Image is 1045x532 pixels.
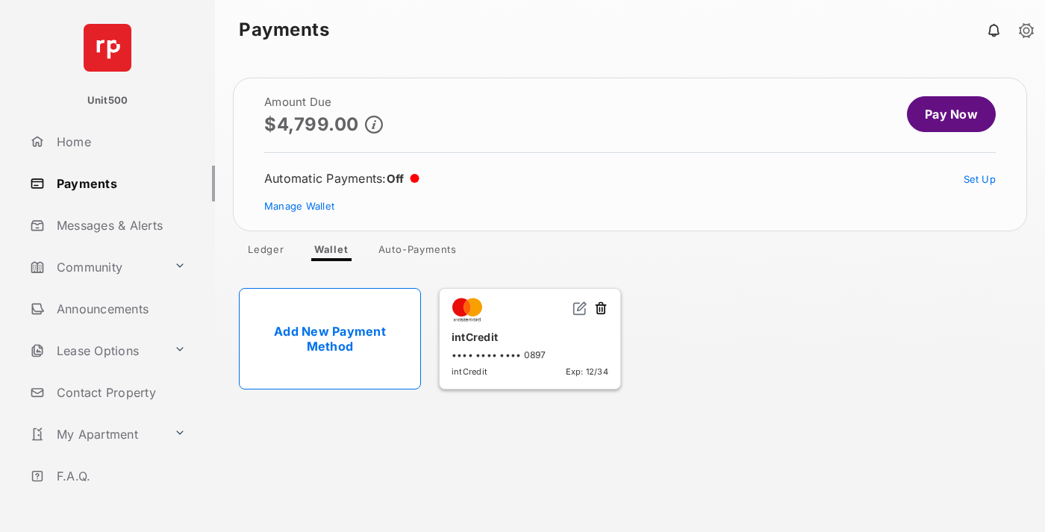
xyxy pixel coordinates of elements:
div: Automatic Payments : [264,171,419,186]
img: svg+xml;base64,PHN2ZyB2aWV3Qm94PSIwIDAgMjQgMjQiIHdpZHRoPSIxNiIgaGVpZ2h0PSIxNiIgZmlsbD0ibm9uZSIgeG... [573,301,587,316]
a: Add New Payment Method [239,288,421,389]
div: intCredit [452,325,608,349]
a: F.A.Q. [24,458,215,494]
a: Home [24,124,215,160]
span: Off [387,172,405,186]
p: Unit500 [87,93,128,108]
span: Exp: 12/34 [566,366,608,377]
a: Payments [24,166,215,201]
a: Ledger [236,243,296,261]
a: Lease Options [24,333,168,369]
a: Community [24,249,168,285]
a: My Apartment [24,416,168,452]
a: Auto-Payments [366,243,469,261]
a: Announcements [24,291,215,327]
div: •••• •••• •••• 0897 [452,349,608,360]
a: Messages & Alerts [24,207,215,243]
a: Set Up [964,173,996,185]
a: Contact Property [24,375,215,410]
strong: Payments [239,21,329,39]
a: Manage Wallet [264,200,334,212]
span: intCredit [452,366,487,377]
h2: Amount Due [264,96,383,108]
img: svg+xml;base64,PHN2ZyB4bWxucz0iaHR0cDovL3d3dy53My5vcmcvMjAwMC9zdmciIHdpZHRoPSI2NCIgaGVpZ2h0PSI2NC... [84,24,131,72]
a: Wallet [302,243,361,261]
p: $4,799.00 [264,114,359,134]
